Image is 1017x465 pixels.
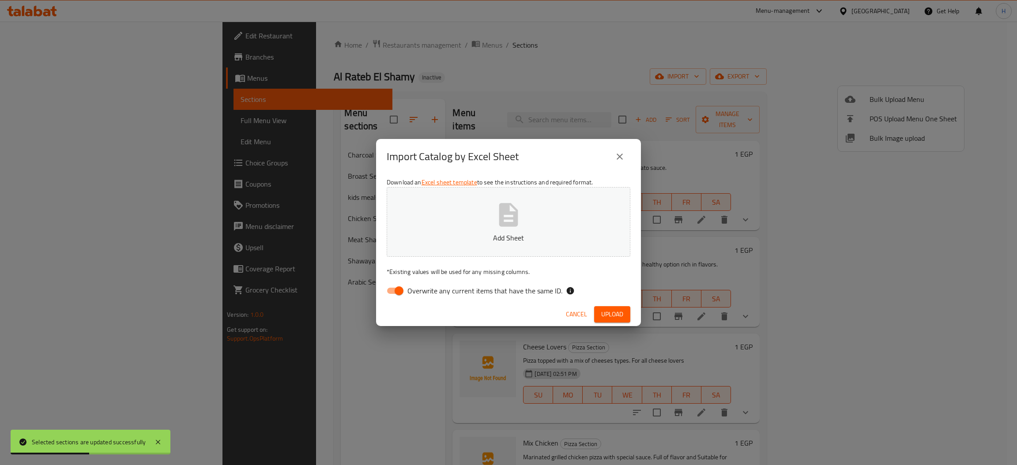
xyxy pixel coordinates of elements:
[376,174,641,302] div: Download an to see the instructions and required format.
[400,232,617,243] p: Add Sheet
[594,306,630,322] button: Upload
[387,187,630,257] button: Add Sheet
[566,286,575,295] svg: If the overwrite option isn't selected, then the items that match an existing ID will be ignored ...
[422,176,477,188] a: Excel sheet template
[601,309,623,320] span: Upload
[407,285,562,296] span: Overwrite any current items that have the same ID.
[562,306,591,322] button: Cancel
[566,309,587,320] span: Cancel
[609,146,630,167] button: close
[387,267,630,276] p: Existing values will be used for any missing columns.
[32,437,146,447] div: Selected sections are updated successfully
[387,150,519,164] h2: Import Catalog by Excel Sheet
